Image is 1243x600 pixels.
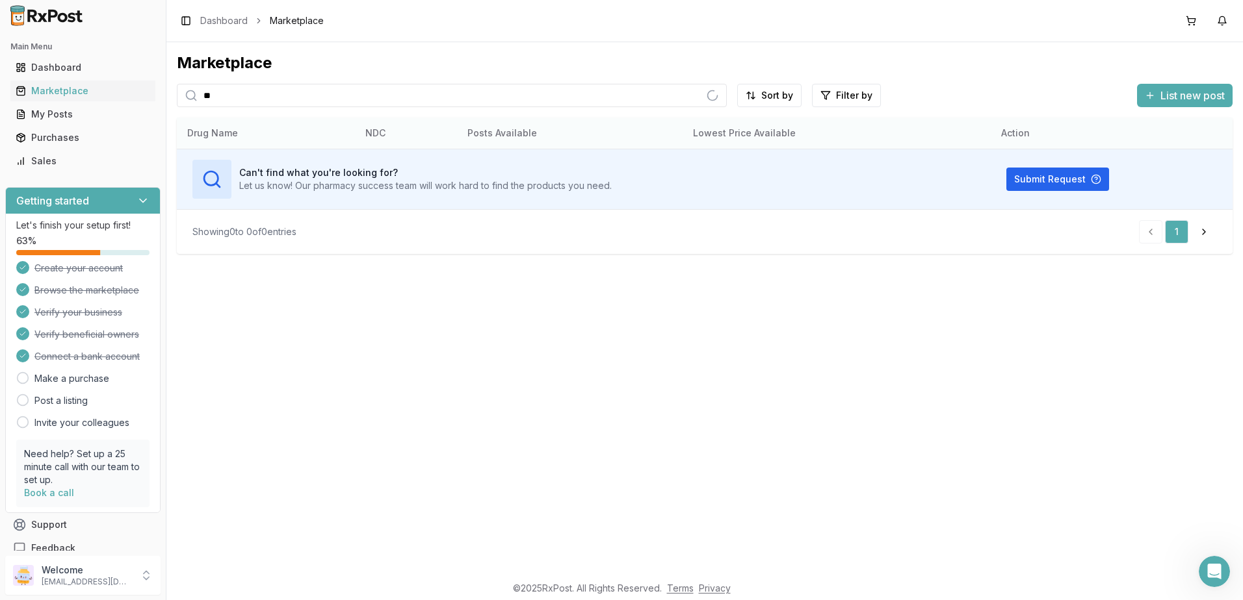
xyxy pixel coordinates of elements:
[1191,220,1217,244] a: Go to next page
[10,103,155,126] a: My Posts
[177,118,355,149] th: Drug Name
[5,536,161,560] button: Feedback
[1160,88,1225,103] span: List new post
[836,89,872,102] span: Filter by
[42,564,132,577] p: Welcome
[683,118,991,149] th: Lowest Price Available
[34,262,123,275] span: Create your account
[10,56,155,79] a: Dashboard
[16,131,150,144] div: Purchases
[812,84,881,107] button: Filter by
[5,81,161,101] button: Marketplace
[16,234,36,247] span: 63 %
[5,513,161,536] button: Support
[42,577,132,587] p: [EMAIL_ADDRESS][DOMAIN_NAME]
[24,487,74,498] a: Book a call
[1137,84,1233,107] button: List new post
[16,155,150,168] div: Sales
[34,306,122,319] span: Verify your business
[5,5,88,26] img: RxPost Logo
[200,14,324,27] nav: breadcrumb
[5,127,161,148] button: Purchases
[16,193,89,208] h3: Getting started
[239,179,612,192] p: Let us know! Our pharmacy success team will work hard to find the products you need.
[761,89,793,102] span: Sort by
[5,57,161,78] button: Dashboard
[355,118,457,149] th: NDC
[10,149,155,173] a: Sales
[10,42,155,52] h2: Main Menu
[192,225,296,238] div: Showing 0 to 0 of 0 entries
[737,84,802,107] button: Sort by
[16,219,150,232] p: Let's finish your setup first!
[34,328,139,341] span: Verify beneficial owners
[1165,220,1188,244] a: 1
[34,372,109,385] a: Make a purchase
[16,61,150,74] div: Dashboard
[10,79,155,103] a: Marketplace
[24,447,142,486] p: Need help? Set up a 25 minute call with our team to set up.
[667,582,694,594] a: Terms
[34,416,129,429] a: Invite your colleagues
[34,394,88,407] a: Post a listing
[699,582,731,594] a: Privacy
[1006,168,1109,191] button: Submit Request
[177,53,1233,73] div: Marketplace
[1199,556,1230,587] iframe: Intercom live chat
[16,108,150,121] div: My Posts
[991,118,1233,149] th: Action
[270,14,324,27] span: Marketplace
[16,84,150,97] div: Marketplace
[31,542,75,555] span: Feedback
[34,284,139,297] span: Browse the marketplace
[10,126,155,149] a: Purchases
[5,151,161,171] button: Sales
[1137,90,1233,103] a: List new post
[239,166,612,179] h3: Can't find what you're looking for?
[5,104,161,125] button: My Posts
[34,350,140,363] span: Connect a bank account
[13,565,34,586] img: User avatar
[200,14,248,27] a: Dashboard
[1139,220,1217,244] nav: pagination
[457,118,683,149] th: Posts Available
